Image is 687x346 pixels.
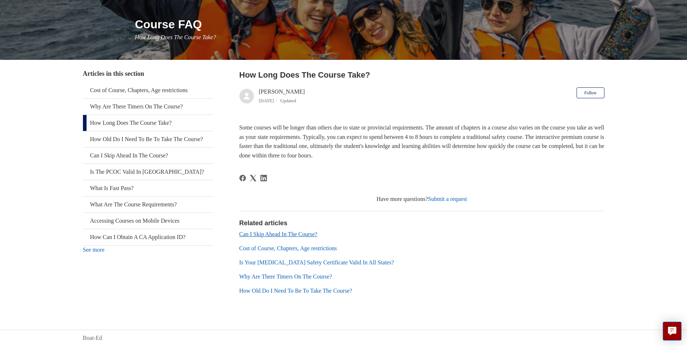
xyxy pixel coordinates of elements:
a: Boat-Ed [83,334,102,342]
svg: Share this page on LinkedIn [260,175,267,181]
span: How Long Does The Course Take? [135,34,216,40]
a: Accessing Courses on Mobile Devices [83,213,213,229]
a: Why Are There Timers On The Course? [83,99,213,115]
a: X Corp [250,175,256,181]
p: Some courses will be longer than others due to state or provincial requirements. The amount of ch... [239,123,604,160]
div: Have more questions? [239,195,604,203]
a: Can I Skip Ahead In The Course? [83,148,213,164]
a: Is Your [MEDICAL_DATA] Safety Certificate Valid In All States? [239,259,394,265]
a: Is The PCOC Valid In [GEOGRAPHIC_DATA]? [83,164,213,180]
a: How Old Do I Need To Be To Take The Course? [239,288,352,294]
a: Submit a request [428,196,467,202]
a: See more [83,247,105,253]
svg: Share this page on X Corp [250,175,256,181]
a: How Old Do I Need To Be To Take The Course? [83,131,213,147]
button: Live chat [663,322,682,341]
a: Cost of Course, Chapters, Age restrictions [239,245,337,251]
a: Cost of Course, Chapters, Age restrictions [83,82,213,98]
svg: Share this page on Facebook [239,175,246,181]
a: How Long Does The Course Take? [83,115,213,131]
h1: Course FAQ [135,16,604,33]
button: Follow Article [577,87,604,98]
h2: How Long Does The Course Take? [239,69,604,81]
a: How Can I Obtain A CA Application ID? [83,229,213,245]
a: Why Are There Timers On The Course? [239,273,332,280]
a: Can I Skip Ahead In The Course? [239,231,318,237]
span: Articles in this section [83,70,144,77]
a: What Is Fast Pass? [83,180,213,196]
h2: Related articles [239,218,604,228]
time: 03/21/2024, 08:28 [259,98,274,103]
a: LinkedIn [260,175,267,181]
a: What Are The Course Requirements? [83,197,213,213]
li: Updated [280,98,296,103]
a: Facebook [239,175,246,181]
div: [PERSON_NAME] [259,87,305,105]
